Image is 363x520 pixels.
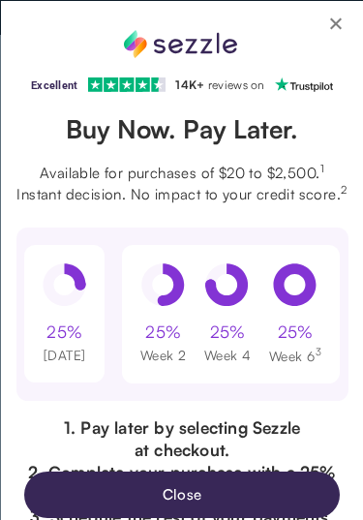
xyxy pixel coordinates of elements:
[324,15,348,39] button: Close Sezzle Modal
[46,320,82,343] div: 25%
[145,320,181,343] div: 25%
[15,182,348,203] span: Instant decision. No impact to your credit score.
[139,346,186,365] div: Week 2
[43,346,85,365] div: [DATE]
[205,262,250,311] div: pie at 75%
[15,111,348,145] header: Buy Now. Pay Later.
[207,73,264,96] div: reviews on
[341,182,347,196] sup: 2
[277,320,313,343] div: 25%
[15,415,348,460] p: 1. Pay later by selecting Sezzle at checkout.
[30,73,77,96] div: Excellent
[42,262,86,311] div: pie at 25%
[175,73,204,96] div: 14K+
[30,76,332,91] a: Excellent 14K+ reviews on
[15,460,348,505] p: 2. Complete your purchase with a 25% down payment.
[15,161,348,182] span: Available for purchases of $20 to $2,500.
[124,29,240,57] div: Sezzle
[273,262,318,311] div: pie at 100%
[203,346,251,365] div: Week 4
[319,161,323,174] sup: 1
[315,346,320,357] sup: 3
[210,320,246,343] div: 25%
[140,262,185,311] div: pie at 50%
[269,346,321,365] div: Week 6
[24,472,340,518] button: Close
